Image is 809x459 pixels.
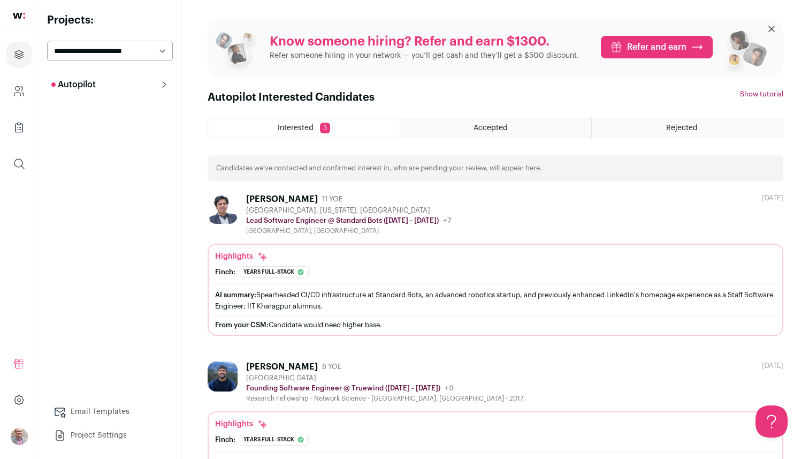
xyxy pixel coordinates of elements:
a: Projects [6,42,32,67]
div: [GEOGRAPHIC_DATA] [246,374,523,382]
p: Know someone hiring? Refer and earn $1300. [270,33,579,50]
a: Rejected [592,118,783,138]
div: [DATE] [762,362,783,370]
p: Autopilot [51,78,96,91]
span: AI summary: [215,291,256,298]
div: Highlights [215,419,268,430]
div: Years full-stack [240,266,309,278]
div: Candidate would need higher base. [215,321,776,329]
img: 9ac247c416152427f691e670f241fe0e21ac405b98fb02012d352661e63130b2.jpg [208,194,238,224]
button: Open dropdown [11,428,28,445]
button: Show tutorial [740,90,783,99]
p: Candidates we’ve contacted and confirmed interest in, who are pending your review, will appear here. [216,164,542,172]
iframe: Help Scout Beacon - Open [755,405,788,438]
span: 3 [320,123,330,133]
span: +9 [445,385,454,392]
span: 11 YOE [322,195,342,204]
a: Email Templates [47,401,173,423]
div: [PERSON_NAME] [246,194,318,205]
div: Finch: [215,435,235,444]
h1: Autopilot Interested Candidates [208,90,375,105]
img: referral_people_group_2-7c1ec42c15280f3369c0665c33c00ed472fd7f6af9dd0ec46c364f9a93ccf9a4.png [721,26,768,77]
a: [PERSON_NAME] 11 YOE [GEOGRAPHIC_DATA], [US_STATE], [GEOGRAPHIC_DATA] Lead Software Engineer @ St... [208,194,783,336]
p: Founding Software Engineer @ Truewind ([DATE] - [DATE]) [246,384,440,393]
span: +7 [443,217,452,224]
div: Years full-stack [240,434,309,446]
a: Company and ATS Settings [6,78,32,104]
div: Spearheaded CI/CD infrastructure at Standard Bots, an advanced robotics startup, and previously e... [215,289,776,312]
div: [PERSON_NAME] [246,362,318,372]
a: Accepted [400,118,591,138]
img: referral_people_group_1-3817b86375c0e7f77b15e9e1740954ef64e1f78137dd7e9f4ff27367cb2cd09a.png [214,28,261,75]
span: From your CSM: [215,321,269,328]
div: [GEOGRAPHIC_DATA], [US_STATE], [GEOGRAPHIC_DATA] [246,206,452,215]
div: Highlights [215,251,268,262]
p: Lead Software Engineer @ Standard Bots ([DATE] - [DATE]) [246,216,439,225]
a: Project Settings [47,425,173,446]
div: Finch: [215,268,235,276]
a: Refer and earn [601,36,713,58]
a: Company Lists [6,115,32,140]
button: Autopilot [47,74,173,95]
span: 8 YOE [322,363,341,371]
img: e654b5f63e4e858481c8685706e61c1e9d433ad349c39ca14c506b7408ad77a9.jpg [208,362,238,392]
img: 190284-medium_jpg [11,428,28,445]
h2: Projects: [47,13,173,28]
img: wellfound-shorthand-0d5821cbd27db2630d0214b213865d53afaa358527fdda9d0ea32b1df1b89c2c.svg [13,13,25,19]
div: Research Fellowship - Network Science - [GEOGRAPHIC_DATA], [GEOGRAPHIC_DATA] - 2017 [246,394,523,403]
div: [DATE] [762,194,783,202]
span: Rejected [666,124,698,132]
div: [GEOGRAPHIC_DATA], [GEOGRAPHIC_DATA] [246,227,452,235]
p: Refer someone hiring in your network — you’ll get cash and they’ll get a $500 discount. [270,50,579,61]
span: Interested [278,124,314,132]
span: Accepted [474,124,508,132]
